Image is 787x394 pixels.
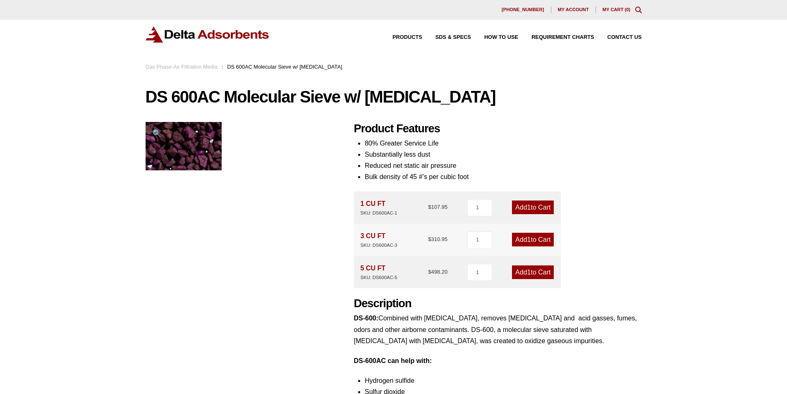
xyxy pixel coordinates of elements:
[146,122,168,145] a: View full-screen image gallery
[354,315,379,322] strong: DS-600:
[428,269,447,275] bdi: 498.20
[608,35,642,40] span: Contact Us
[146,122,222,170] img: DS 600AC Molecular Sieve w/ Activated Carbon
[365,160,642,171] li: Reduced net static air pressure
[222,64,223,70] span: :
[518,35,594,40] a: Requirement Charts
[512,201,554,214] a: Add1to Cart
[428,204,431,210] span: $
[361,198,397,217] div: 1 CU FT
[527,204,531,211] span: 1
[361,263,397,282] div: 5 CU FT
[428,204,447,210] bdi: 107.95
[146,26,270,43] img: Delta Adsorbents
[354,122,642,136] h2: Product Features
[527,269,531,276] span: 1
[527,236,531,243] span: 1
[365,171,642,182] li: Bulk density of 45 #’s per cubic foot
[551,7,596,13] a: My account
[365,138,642,149] li: 80% Greater Service Life
[484,35,518,40] span: How to Use
[152,129,162,138] span: 🔍
[603,7,631,12] a: My Cart (0)
[354,313,642,346] p: Combined with [MEDICAL_DATA], removes [MEDICAL_DATA] and acid gasses, fumes, odors and other airb...
[428,236,447,242] bdi: 310.95
[531,35,594,40] span: Requirement Charts
[594,35,642,40] a: Contact Us
[365,375,642,386] li: Hydrogen sulfide
[361,241,397,249] div: SKU: DS600AC-3
[146,64,218,70] a: Gas Phase-Air Filtration Media
[471,35,518,40] a: How to Use
[361,209,397,217] div: SKU: DS600AC-1
[512,265,554,279] a: Add1to Cart
[502,7,544,12] span: [PHONE_NUMBER]
[354,357,432,364] strong: DS-600AC can help with:
[626,7,629,12] span: 0
[361,230,397,249] div: 3 CU FT
[146,88,642,105] h1: DS 600AC Molecular Sieve w/ [MEDICAL_DATA]
[354,297,642,310] h2: Description
[392,35,422,40] span: Products
[435,35,471,40] span: SDS & SPECS
[495,7,551,13] a: [PHONE_NUMBER]
[428,236,431,242] span: $
[558,7,589,12] span: My account
[361,274,397,282] div: SKU: DS600AC-5
[428,269,431,275] span: $
[379,35,422,40] a: Products
[512,233,554,246] a: Add1to Cart
[365,149,642,160] li: Substantially less dust
[422,35,471,40] a: SDS & SPECS
[635,7,642,13] div: Toggle Modal Content
[227,64,342,70] span: DS 600AC Molecular Sieve w/ [MEDICAL_DATA]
